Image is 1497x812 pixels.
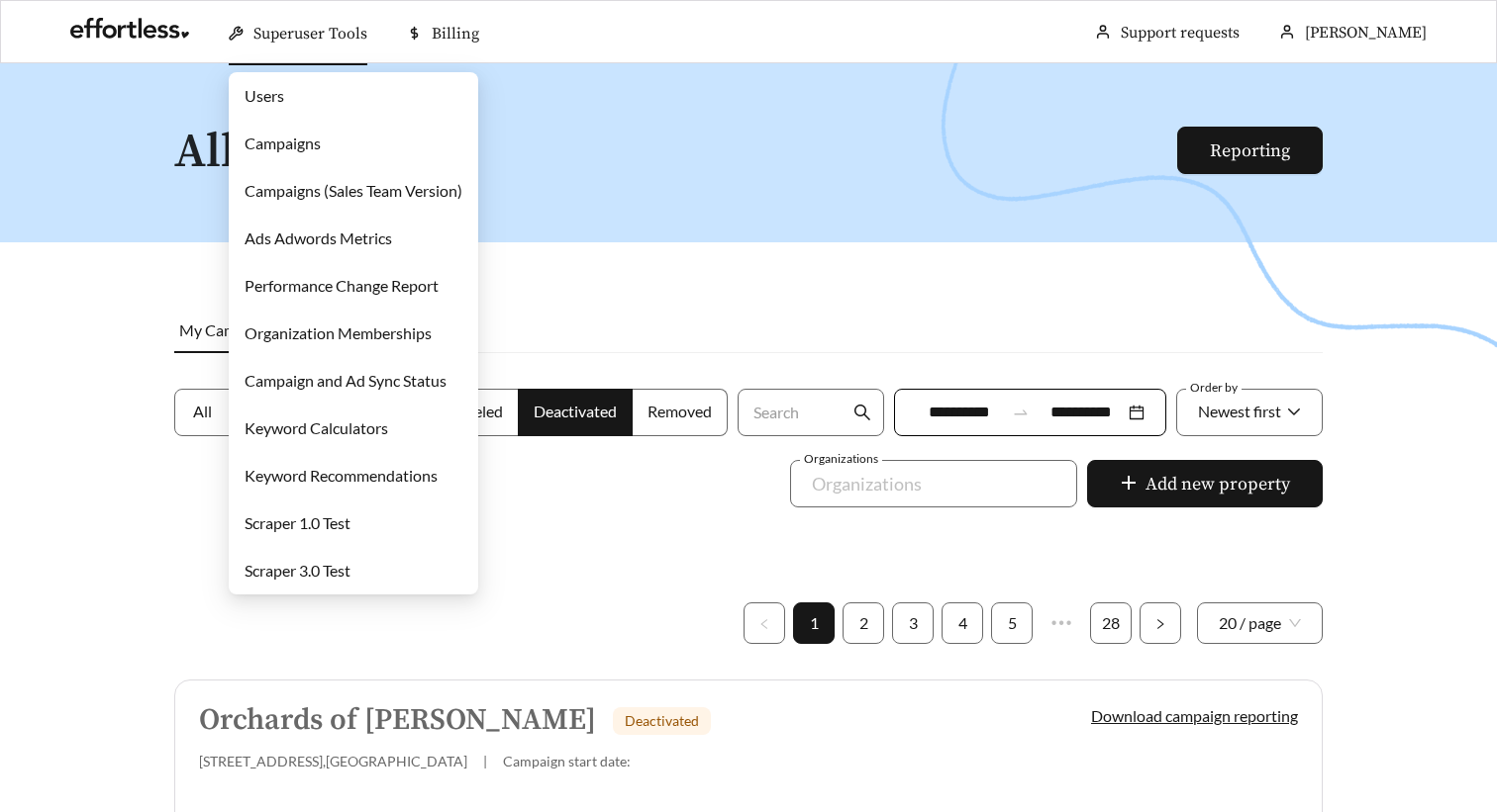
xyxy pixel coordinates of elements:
[1041,602,1082,644] li: Next 5 Pages
[1091,603,1131,643] a: 28
[245,228,392,247] a: Ads Adwords Metrics
[245,323,432,342] a: Organization Memberships
[853,404,871,421] span: search
[245,561,350,580] a: Scraper 3.0 Test
[744,602,785,644] button: left
[245,371,447,390] a: Campaign and Ad Sync Status
[758,618,770,630] span: left
[1012,404,1030,421] span: to
[844,603,883,643] a: 2
[843,602,884,644] li: 2
[1140,602,1181,644] li: Next Page
[483,753,487,769] span: |
[992,603,1032,643] a: 5
[991,602,1033,644] li: 5
[245,513,350,532] a: Scraper 1.0 Test
[193,402,212,420] span: All
[744,602,785,644] li: Previous Page
[1198,402,1281,420] span: Newest first
[1041,602,1082,644] span: •••
[199,753,467,769] span: [STREET_ADDRESS] , [GEOGRAPHIC_DATA]
[503,753,631,769] span: Campaign start date:
[199,704,596,737] h5: Orchards of [PERSON_NAME]
[1140,602,1181,644] button: right
[942,602,983,644] li: 4
[1305,23,1427,43] span: [PERSON_NAME]
[943,603,982,643] a: 4
[1087,460,1323,507] button: plusAdd new property
[432,24,479,44] span: Billing
[892,602,934,644] li: 3
[179,320,281,339] span: My Campaigns
[1120,474,1138,496] span: plus
[245,134,321,152] a: Campaigns
[174,127,1179,179] h1: All Properties
[1197,602,1323,644] div: Page Size
[1091,706,1298,725] a: Download campaign reporting
[794,603,834,643] a: 1
[253,24,367,44] span: Superuser Tools
[245,181,462,200] a: Campaigns (Sales Team Version)
[245,418,388,437] a: Keyword Calculators
[625,712,699,729] span: Deactivated
[245,86,284,105] a: Users
[1219,603,1301,643] span: 20 / page
[1210,139,1290,162] a: Reporting
[245,466,438,485] a: Keyword Recommendations
[893,603,933,643] a: 3
[648,402,712,420] span: Removed
[1090,602,1132,644] li: 28
[534,402,617,420] span: Deactivated
[1121,23,1240,43] a: Support requests
[1154,618,1166,630] span: right
[245,276,439,295] a: Performance Change Report
[1012,404,1030,421] span: swap-right
[793,602,835,644] li: 1
[1177,127,1323,174] button: Reporting
[1146,471,1290,497] span: Add new property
